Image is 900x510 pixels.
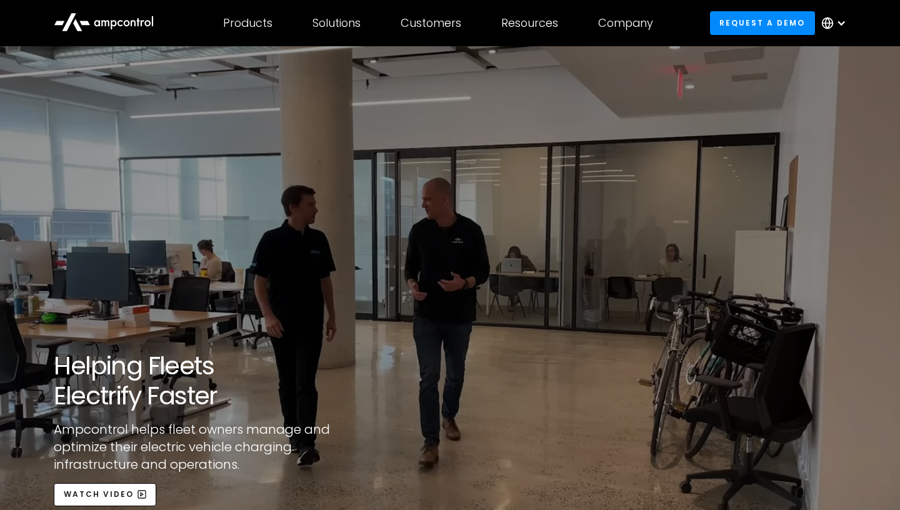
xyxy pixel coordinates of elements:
[312,16,361,30] div: Solutions
[401,16,461,30] div: Customers
[710,11,815,34] a: Request a demo
[598,16,653,30] div: Company
[501,16,558,30] div: Resources
[223,16,272,30] div: Products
